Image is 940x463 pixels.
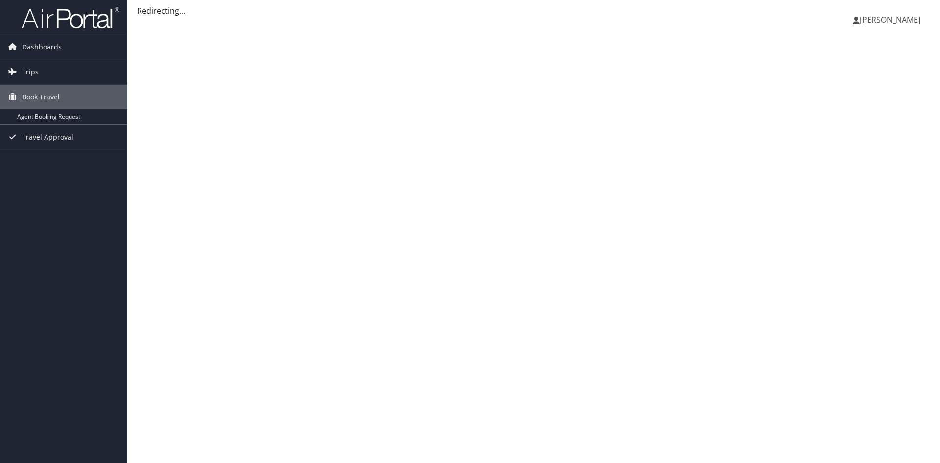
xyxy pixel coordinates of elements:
[137,5,930,17] div: Redirecting...
[860,14,920,25] span: [PERSON_NAME]
[853,5,930,34] a: [PERSON_NAME]
[22,6,119,29] img: airportal-logo.png
[22,125,73,149] span: Travel Approval
[22,85,60,109] span: Book Travel
[22,35,62,59] span: Dashboards
[22,60,39,84] span: Trips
